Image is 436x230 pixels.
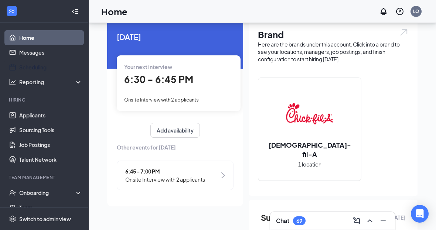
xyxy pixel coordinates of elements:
[276,217,289,225] h3: Chat
[125,167,205,175] span: 6:45 - 7:00 PM
[19,123,82,137] a: Sourcing Tools
[9,78,16,86] svg: Analysis
[298,160,321,168] span: 1 location
[19,30,82,45] a: Home
[19,137,82,152] a: Job Postings
[19,152,82,167] a: Talent Network
[125,175,205,183] span: Onsite Interview with 2 applicants
[117,143,234,151] span: Other events for [DATE]
[258,41,409,63] div: Here are the brands under this account. Click into a brand to see your locations, managers, job p...
[365,216,374,225] svg: ChevronUp
[124,63,172,70] span: Your next interview
[351,215,362,227] button: ComposeMessage
[411,205,429,223] div: Open Intercom Messenger
[124,97,199,103] span: Onsite Interview with 2 applicants
[352,216,361,225] svg: ComposeMessage
[395,7,404,16] svg: QuestionInfo
[9,215,16,223] svg: Settings
[261,211,347,224] span: Summary of last week
[101,5,127,18] h1: Home
[117,31,234,42] span: [DATE]
[258,28,409,41] h1: Brand
[19,200,82,215] a: Team
[364,215,376,227] button: ChevronUp
[379,7,388,16] svg: Notifications
[9,174,81,181] div: Team Management
[19,45,82,60] a: Messages
[124,73,193,85] span: 6:30 - 6:45 PM
[258,140,361,159] h2: [DEMOGRAPHIC_DATA]-fil-A
[19,215,71,223] div: Switch to admin view
[413,8,419,14] div: LO
[19,60,82,75] a: Scheduling
[9,97,81,103] div: Hiring
[19,78,83,86] div: Reporting
[71,8,79,15] svg: Collapse
[19,108,82,123] a: Applicants
[399,28,409,37] img: open.6027fd2a22e1237b5b06.svg
[296,218,302,224] div: 69
[150,123,200,138] button: Add availability
[377,215,389,227] button: Minimize
[286,90,333,137] img: Chick-fil-A
[379,216,388,225] svg: Minimize
[9,189,16,196] svg: UserCheck
[8,7,16,15] svg: WorkstreamLogo
[19,189,76,196] div: Onboarding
